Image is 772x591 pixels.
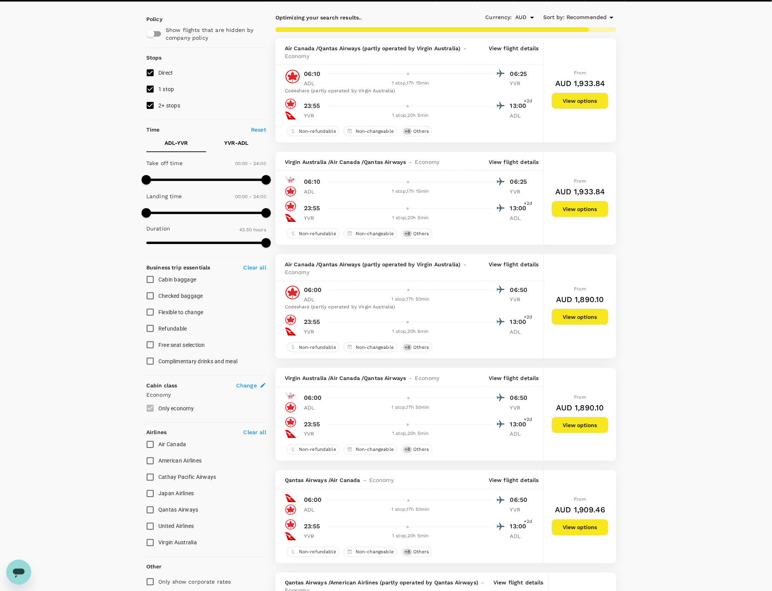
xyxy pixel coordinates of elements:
[556,401,604,414] h6: AUD 1,890.10
[510,285,530,295] p: 06:50
[401,445,432,455] div: +8Others
[224,139,248,147] p: YVR - ADL
[478,579,487,587] span: -
[146,126,160,134] p: Time
[510,506,530,514] p: YVR
[285,268,309,276] span: Economy
[285,314,297,326] img: AC
[158,523,194,529] span: United Airlines
[328,533,493,540] div: 1 stop , 20h 5min
[510,522,530,531] p: 13:00
[158,578,231,586] p: Only show corporate rates
[304,393,322,403] p: 06:00
[285,110,297,121] img: QF
[158,405,194,412] span: Only economy
[552,309,609,325] button: View options
[235,161,266,166] span: 00:00 - 24:00
[510,420,530,429] p: 13:00
[510,101,530,111] p: 13:00
[510,328,530,336] p: ADL
[552,93,609,109] button: View options
[6,560,31,585] iframe: Button to launch messaging window
[555,77,605,90] h6: AUD 1,933.84
[328,430,493,438] div: 1 stop , 20h 5min
[574,178,586,184] span: From
[328,188,493,195] div: 1 stop , 17h 15min
[158,70,173,76] span: Direct
[524,416,533,424] span: +2d
[275,14,446,21] p: Optimizing your search results..
[415,374,440,382] span: Economy
[524,97,533,105] span: +2d
[158,507,198,513] span: Qantas Airways
[304,101,320,111] p: 23:55
[285,212,297,224] img: QF
[489,44,539,60] p: View flight details
[285,98,297,110] img: AC
[556,293,604,306] h6: AUD 1,890.10
[461,260,470,268] span: -
[304,214,323,222] p: YVR
[146,391,266,399] p: Economy
[285,69,300,84] img: AC
[244,264,266,271] p: Clear all
[296,230,339,237] span: Non-refundable
[411,447,432,453] span: Others
[285,477,360,484] span: Qantas Airways / Air Canada
[285,374,406,382] span: Virgin Australia / Air Canada / Qantas Airways
[510,204,530,213] p: 13:00
[251,126,266,134] p: Reset
[146,55,162,61] strong: Stops
[158,441,186,448] span: Air Canada
[403,549,412,556] span: + 8
[146,264,211,271] strong: Business trip essentials
[353,230,397,237] span: Non-changeable
[285,579,478,587] span: Qantas Airways / American Airlines (partly operated by Qantas Airways)
[510,393,530,403] p: 06:50
[146,563,162,571] p: Other
[304,506,323,514] p: ADL
[489,477,539,484] p: View flight details
[285,504,297,516] img: AC
[304,177,321,186] p: 06:10
[304,204,320,213] p: 23:55
[165,139,188,147] p: ADL - YVR
[486,13,512,22] span: Currency :
[296,447,339,453] span: Non-refundable
[328,404,493,412] div: 1 stop , 17h 50min
[304,496,322,505] p: 06:00
[146,429,167,436] strong: Airlines
[285,519,297,531] img: AC
[567,13,607,22] span: Recommended
[285,326,297,338] img: QF
[574,286,586,292] span: From
[524,313,533,321] span: +2d
[510,214,530,222] p: ADL
[510,295,530,303] p: YVR
[552,201,609,217] button: View options
[285,402,297,413] img: AC
[489,260,539,276] p: View flight details
[344,445,397,455] div: Non-changeable
[574,497,586,502] span: From
[328,79,493,87] div: 1 stop , 17h 15min
[236,382,257,389] span: Change
[158,325,187,332] span: Refundable
[304,533,323,540] p: YVR
[304,317,320,327] p: 23:55
[411,230,432,237] span: Others
[285,428,297,440] img: QF
[146,225,170,232] p: Duration
[146,192,182,200] p: Landing time
[328,112,493,120] div: 1 stop , 20h 5min
[158,474,216,480] span: Cathay Pacific Airways
[285,285,300,301] img: AC
[146,382,177,389] strong: Cabin class
[285,390,297,402] img: VA
[403,344,412,351] span: + 8
[285,260,461,268] span: Air Canada / Qantas Airways (partly operated by Virgin Australia)
[166,26,261,42] p: Show flights that are hidden by company policy
[285,44,461,52] span: Air Canada / Qantas Airways (partly operated by Virgin Australia)
[328,295,493,303] div: 1 stop , 17h 50min
[403,447,412,453] span: + 8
